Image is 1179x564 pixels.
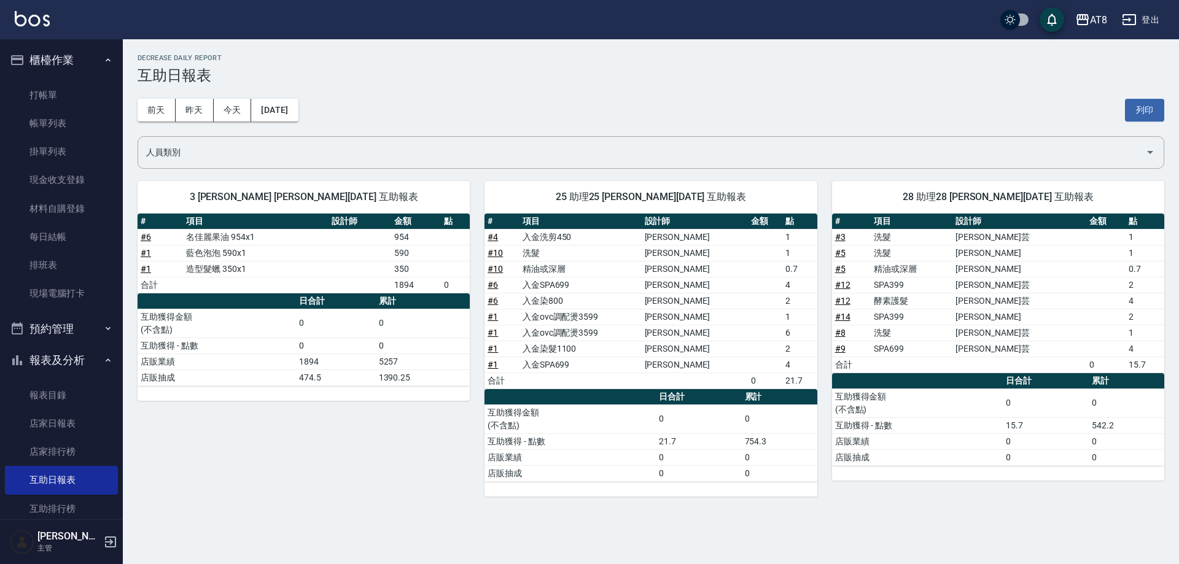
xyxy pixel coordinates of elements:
td: 店販業績 [138,353,296,369]
td: [PERSON_NAME]芸 [952,277,1086,293]
td: 21.7 [782,373,817,388]
table: a dense table [484,389,817,482]
a: 互助日報表 [5,466,118,494]
th: 日合計 [296,293,375,309]
td: [PERSON_NAME] [642,325,748,341]
button: 昨天 [176,99,214,122]
a: #1 [488,328,498,338]
td: 15.7 [1003,417,1089,433]
th: 點 [782,214,817,230]
td: 4 [782,277,817,293]
span: 25 助理25 [PERSON_NAME][DATE] 互助報表 [499,191,802,203]
td: 1 [782,229,817,245]
a: 每日結帳 [5,223,118,251]
td: 藍色泡泡 590x1 [183,245,329,261]
th: 設計師 [642,214,748,230]
td: 0 [376,309,470,338]
img: Logo [15,11,50,26]
button: Open [1140,142,1160,162]
td: [PERSON_NAME]芸 [952,229,1086,245]
td: SPA699 [871,341,952,357]
h5: [PERSON_NAME] [37,530,100,543]
td: 1 [1126,245,1164,261]
td: [PERSON_NAME] [642,309,748,325]
td: 4 [782,357,817,373]
td: [PERSON_NAME] [642,245,748,261]
table: a dense table [832,214,1164,373]
td: 0 [742,449,817,465]
td: 0 [441,277,470,293]
table: a dense table [832,373,1164,466]
a: #10 [488,248,503,258]
td: 5257 [376,353,470,369]
th: 項目 [871,214,952,230]
a: #1 [141,248,151,258]
a: 報表目錄 [5,381,118,409]
td: 洗髮 [871,229,952,245]
td: [PERSON_NAME] [952,309,1086,325]
input: 人員名稱 [143,142,1140,163]
td: [PERSON_NAME] [642,277,748,293]
a: #12 [835,296,850,306]
td: 入金ovc調配燙3599 [519,309,642,325]
td: 0 [742,465,817,481]
a: #3 [835,232,846,242]
th: 金額 [1086,214,1125,230]
td: 入金染髮1100 [519,341,642,357]
button: 登出 [1117,9,1164,31]
td: 1894 [391,277,442,293]
h3: 互助日報表 [138,67,1164,84]
button: [DATE] [251,99,298,122]
td: 0 [296,338,375,353]
a: #9 [835,344,846,353]
td: 0 [376,338,470,353]
td: 2 [782,293,817,309]
td: 21.7 [656,433,742,449]
button: 預約管理 [5,313,118,345]
td: 4 [1126,341,1164,357]
a: #14 [835,312,850,322]
td: [PERSON_NAME]芸 [952,293,1086,309]
table: a dense table [138,293,470,386]
td: 0 [656,404,742,433]
td: 1 [782,309,817,325]
td: 入金SPA699 [519,357,642,373]
td: SPA399 [871,277,952,293]
a: 店家日報表 [5,409,118,438]
td: 0 [296,309,375,338]
td: 2 [1126,277,1164,293]
td: 互助獲得 - 點數 [832,417,1003,433]
td: 入金SPA699 [519,277,642,293]
th: 金額 [391,214,442,230]
a: 帳單列表 [5,109,118,137]
td: 954 [391,229,442,245]
td: [PERSON_NAME] [642,293,748,309]
td: 1390.25 [376,369,470,385]
table: a dense table [138,214,470,293]
td: [PERSON_NAME] [642,357,748,373]
button: AT8 [1070,7,1112,33]
button: 今天 [214,99,252,122]
td: 6 [782,325,817,341]
td: 0.7 [1126,261,1164,277]
td: 互助獲得金額 (不含點) [484,404,656,433]
th: 累計 [1089,373,1164,389]
td: 店販抽成 [832,449,1003,465]
td: 名佳麗果油 954x1 [183,229,329,245]
td: 合計 [832,357,871,373]
td: 入金洗剪450 [519,229,642,245]
td: 洗髮 [871,325,952,341]
td: 店販抽成 [484,465,656,481]
td: 0 [1089,449,1164,465]
td: 互助獲得金額 (不含點) [832,388,1003,417]
td: 0 [1003,433,1089,449]
a: 打帳單 [5,81,118,109]
td: 洗髮 [871,245,952,261]
th: 點 [1126,214,1164,230]
td: 350 [391,261,442,277]
td: 造型髮蠟 350x1 [183,261,329,277]
a: #1 [141,264,151,274]
td: 合計 [484,373,519,388]
td: 1 [1126,325,1164,341]
table: a dense table [484,214,817,389]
